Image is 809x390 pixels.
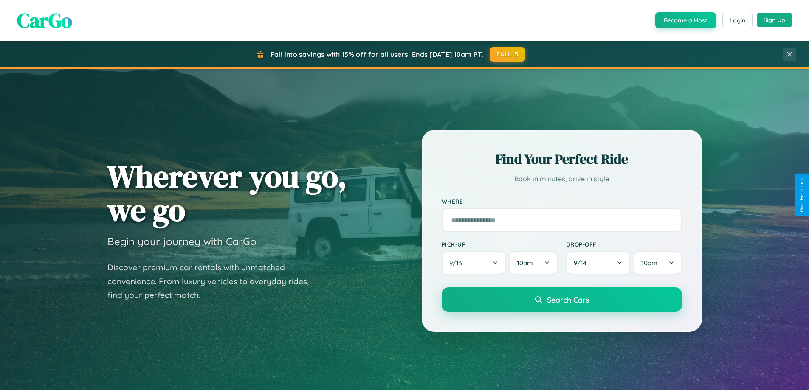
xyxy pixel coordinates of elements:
span: 9 / 13 [449,259,466,267]
label: Where [442,198,682,205]
p: Book in minutes, drive in style [442,173,682,185]
button: FALL15 [490,47,525,62]
div: Give Feedback [799,178,805,212]
button: 9/13 [442,251,506,275]
button: Sign Up [757,13,792,27]
button: 10am [634,251,682,275]
span: Search Cars [547,295,589,304]
span: 10am [641,259,657,267]
label: Pick-up [442,241,558,248]
button: 10am [509,251,557,275]
button: Search Cars [442,287,682,312]
span: 10am [517,259,533,267]
h1: Wherever you go, we go [107,160,347,227]
h3: Begin your journey with CarGo [107,235,257,248]
span: CarGo [17,6,72,34]
h2: Find Your Perfect Ride [442,150,682,168]
label: Drop-off [566,241,682,248]
span: 9 / 14 [574,259,591,267]
button: Login [722,13,753,28]
button: 9/14 [566,251,631,275]
span: Fall into savings with 15% off for all users! Ends [DATE] 10am PT. [271,50,483,59]
p: Discover premium car rentals with unmatched convenience. From luxury vehicles to everyday rides, ... [107,261,320,302]
button: Become a Host [655,12,716,28]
